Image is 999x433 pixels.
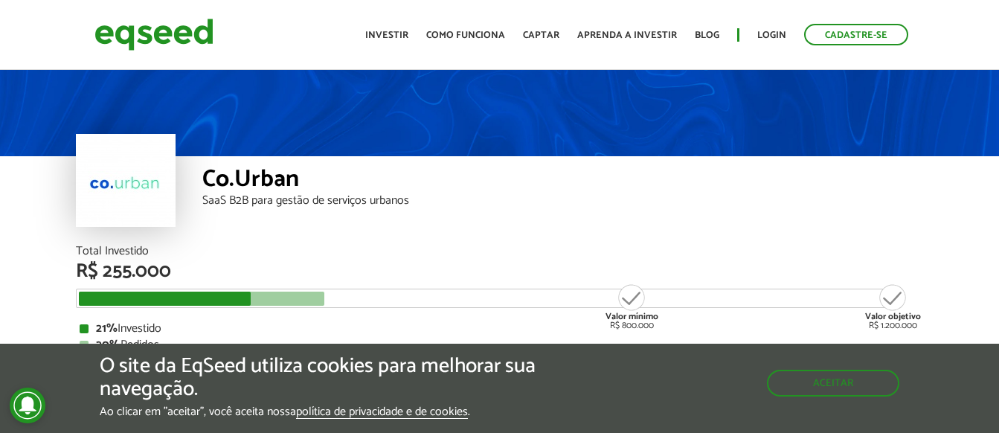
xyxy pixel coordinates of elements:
[80,339,920,351] div: Pedidos
[202,167,924,195] div: Co.Urban
[804,24,908,45] a: Cadastre-se
[94,15,213,54] img: EqSeed
[523,31,559,40] a: Captar
[757,31,786,40] a: Login
[202,195,924,207] div: SaaS B2B para gestão de serviços urbanos
[365,31,408,40] a: Investir
[100,405,579,419] p: Ao clicar em "aceitar", você aceita nossa .
[296,406,468,419] a: política de privacidade e de cookies
[76,262,924,281] div: R$ 255.000
[96,335,121,355] strong: 30%
[80,323,920,335] div: Investido
[767,370,899,397] button: Aceitar
[605,309,658,324] strong: Valor mínimo
[426,31,505,40] a: Como funciona
[865,309,921,324] strong: Valor objetivo
[604,283,660,330] div: R$ 800.000
[695,31,719,40] a: Blog
[865,283,921,330] div: R$ 1.200.000
[577,31,677,40] a: Aprenda a investir
[100,355,579,401] h5: O site da EqSeed utiliza cookies para melhorar sua navegação.
[96,318,118,339] strong: 21%
[76,246,924,257] div: Total Investido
